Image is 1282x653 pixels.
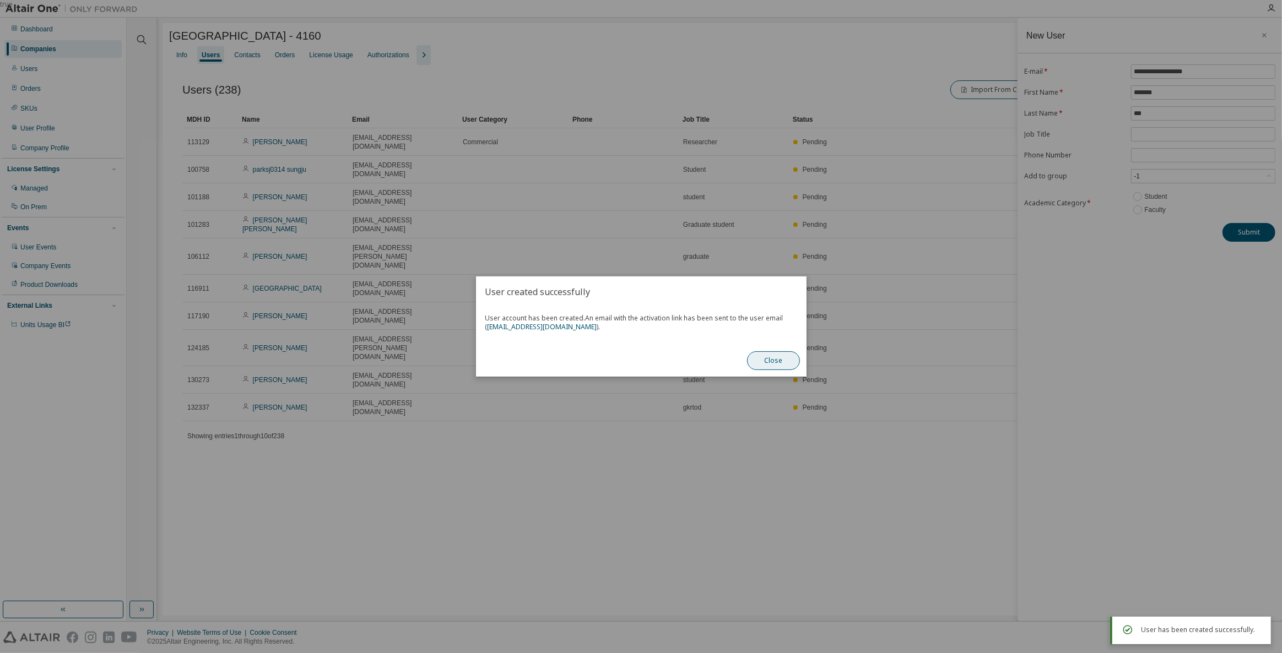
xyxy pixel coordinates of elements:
button: Close [747,351,800,370]
div: User has been created successfully. [1141,623,1262,636]
a: [EMAIL_ADDRESS][DOMAIN_NAME] [487,322,597,331]
span: An email with the activation link has been sent to the user email ( ). [485,313,783,331]
span: User account has been created. [485,314,798,331]
h2: User created successfully [476,276,807,307]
